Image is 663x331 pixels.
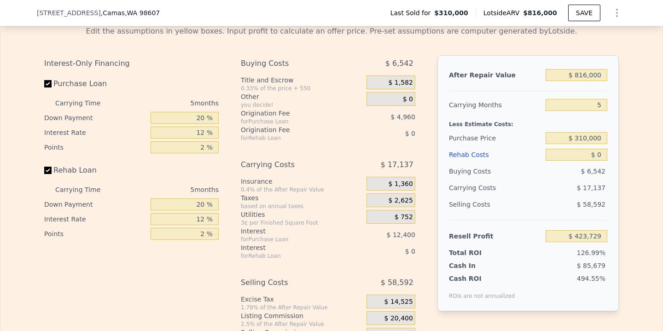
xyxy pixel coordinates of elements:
[241,118,343,125] div: for Purchase Loan
[403,95,413,104] span: $ 0
[390,113,415,121] span: $ 4,960
[381,157,413,173] span: $ 17,137
[449,130,542,146] div: Purchase Price
[241,274,343,291] div: Selling Costs
[449,274,515,283] div: Cash ROI
[483,8,523,17] span: Lotside ARV
[381,274,413,291] span: $ 58,592
[55,96,115,110] div: Carrying Time
[241,109,343,118] div: Origination Fee
[241,320,363,328] div: 2.5% of the After Repair Value
[119,182,219,197] div: 5 months
[390,8,435,17] span: Last Sold for
[241,243,343,252] div: Interest
[241,134,343,142] div: for Rehab Loan
[44,197,147,212] div: Down Payment
[241,157,343,173] div: Carrying Costs
[449,228,542,244] div: Resell Profit
[101,8,160,17] span: , Camas
[241,177,363,186] div: Insurance
[388,79,413,87] span: $ 1,582
[449,180,506,196] div: Carrying Costs
[449,146,542,163] div: Rehab Costs
[44,226,147,241] div: Points
[241,92,363,101] div: Other
[387,231,415,238] span: $ 12,400
[241,304,363,311] div: 1.78% of the After Repair Value
[241,295,363,304] div: Excise Tax
[449,248,506,257] div: Total ROI
[55,182,115,197] div: Carrying Time
[568,5,600,21] button: SAVE
[241,75,363,85] div: Title and Escrow
[608,4,626,22] button: Show Options
[44,167,52,174] input: Rehab Loan
[449,97,542,113] div: Carrying Months
[125,9,160,17] span: , WA 98607
[44,75,147,92] label: Purchase Loan
[388,180,413,188] span: $ 1,360
[388,197,413,205] span: $ 2,625
[384,314,413,323] span: $ 20,400
[44,140,147,155] div: Points
[241,226,343,236] div: Interest
[581,168,605,175] span: $ 6,542
[395,213,413,221] span: $ 752
[241,252,343,260] div: for Rehab Loan
[405,130,415,137] span: $ 0
[241,219,363,226] div: 3¢ per Finished Square Foot
[241,186,363,193] div: 0.4% of the After Repair Value
[449,113,607,130] div: Less Estimate Costs:
[449,163,542,180] div: Buying Costs
[241,210,363,219] div: Utilities
[44,26,619,37] div: Edit the assumptions in yellow boxes. Input profit to calculate an offer price. Pre-set assumptio...
[449,261,506,270] div: Cash In
[385,55,413,72] span: $ 6,542
[241,311,363,320] div: Listing Commission
[241,85,363,92] div: 0.33% of the price + 550
[44,212,147,226] div: Interest Rate
[44,125,147,140] div: Interest Rate
[449,196,542,213] div: Selling Costs
[44,110,147,125] div: Down Payment
[577,249,605,256] span: 126.99%
[241,125,343,134] div: Origination Fee
[523,9,557,17] span: $816,000
[241,55,343,72] div: Buying Costs
[405,248,415,255] span: $ 0
[434,8,468,17] span: $310,000
[37,8,101,17] span: [STREET_ADDRESS]
[241,236,343,243] div: for Purchase Loan
[449,67,542,83] div: After Repair Value
[241,101,363,109] div: you decide!
[241,203,363,210] div: based on annual taxes
[577,275,605,282] span: 494.55%
[44,80,52,87] input: Purchase Loan
[577,184,605,192] span: $ 17,137
[577,201,605,208] span: $ 58,592
[44,55,219,72] div: Interest-Only Financing
[241,193,363,203] div: Taxes
[449,283,515,300] div: ROIs are not annualized
[119,96,219,110] div: 5 months
[384,298,413,306] span: $ 14,525
[44,162,147,179] label: Rehab Loan
[577,262,605,269] span: $ 85,679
